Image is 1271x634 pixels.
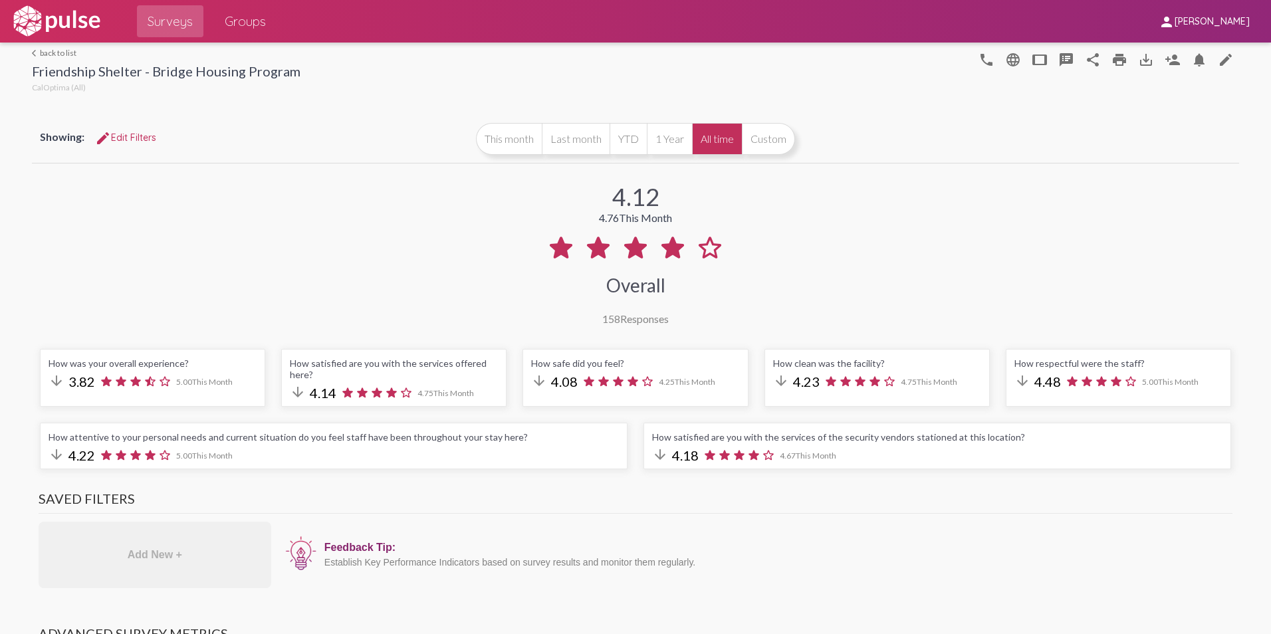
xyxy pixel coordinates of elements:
[780,451,836,461] span: 4.67
[68,373,95,389] span: 3.82
[39,490,1232,514] h3: Saved Filters
[310,385,336,401] span: 4.14
[619,211,672,224] span: This Month
[1014,358,1222,369] div: How respectful were the staff?
[1005,52,1021,68] mat-icon: language
[979,52,994,68] mat-icon: language
[39,522,271,588] div: Add New +
[11,5,102,38] img: white-logo.svg
[1175,16,1250,28] span: [PERSON_NAME]
[1034,373,1061,389] span: 4.48
[214,5,277,37] a: Groups
[1148,9,1260,33] button: [PERSON_NAME]
[32,82,86,92] span: CalOptima (All)
[1032,52,1048,68] mat-icon: tablet
[1159,46,1186,72] button: Person
[1213,46,1239,72] a: edit
[290,358,498,380] div: How satisfied are you with the services offered here?
[1191,52,1207,68] mat-icon: Bell
[476,123,542,155] button: This month
[324,542,1226,554] div: Feedback Tip:
[551,373,578,389] span: 4.08
[137,5,203,37] a: Surveys
[148,9,193,33] span: Surveys
[433,388,474,398] span: This Month
[602,312,669,325] div: Responses
[901,377,957,387] span: 4.75
[647,123,692,155] button: 1 Year
[324,557,1226,568] div: Establish Key Performance Indicators based on survey results and monitor them regularly.
[285,535,318,572] img: icon12.png
[176,377,233,387] span: 5.00
[542,123,610,155] button: Last month
[49,373,64,389] mat-icon: arrow_downward
[84,126,167,150] button: Edit FiltersEdit Filters
[1133,46,1159,72] button: Download
[1085,52,1101,68] mat-icon: Share
[973,46,1000,72] button: language
[225,9,266,33] span: Groups
[1106,46,1133,72] a: print
[531,373,547,389] mat-icon: arrow_downward
[773,358,981,369] div: How clean was the facility?
[192,377,233,387] span: This Month
[1158,377,1199,387] span: This Month
[796,451,836,461] span: This Month
[192,451,233,461] span: This Month
[692,123,742,155] button: All time
[672,447,699,463] span: 4.18
[1218,52,1234,68] mat-icon: edit
[1111,52,1127,68] mat-icon: print
[602,312,620,325] span: 158
[742,123,795,155] button: Custom
[32,48,300,58] a: back to list
[1080,46,1106,72] button: Share
[1000,46,1026,72] button: language
[1186,46,1213,72] button: Bell
[1053,46,1080,72] button: speaker_notes
[1014,373,1030,389] mat-icon: arrow_downward
[1138,52,1154,68] mat-icon: Download
[652,447,668,463] mat-icon: arrow_downward
[95,132,156,144] span: Edit Filters
[95,130,111,146] mat-icon: Edit Filters
[659,377,715,387] span: 4.25
[49,358,257,369] div: How was your overall experience?
[610,123,647,155] button: YTD
[1159,14,1175,30] mat-icon: person
[675,377,715,387] span: This Month
[531,358,739,369] div: How safe did you feel?
[1165,52,1181,68] mat-icon: Person
[917,377,957,387] span: This Month
[652,431,1222,443] div: How satisfied are you with the services of the security vendors stationed at this location?
[176,451,233,461] span: 5.00
[612,182,659,211] div: 4.12
[1026,46,1053,72] button: tablet
[68,447,95,463] span: 4.22
[49,447,64,463] mat-icon: arrow_downward
[773,373,789,389] mat-icon: arrow_downward
[32,49,40,57] mat-icon: arrow_back_ios
[32,63,300,82] div: Friendship Shelter - Bridge Housing Program
[40,130,84,143] span: Showing:
[599,211,672,224] div: 4.76
[49,431,619,443] div: How attentive to your personal needs and current situation do you feel staff have been throughout...
[417,388,474,398] span: 4.75
[793,373,820,389] span: 4.23
[1058,52,1074,68] mat-icon: speaker_notes
[1142,377,1199,387] span: 5.00
[606,274,665,296] div: Overall
[290,384,306,400] mat-icon: arrow_downward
